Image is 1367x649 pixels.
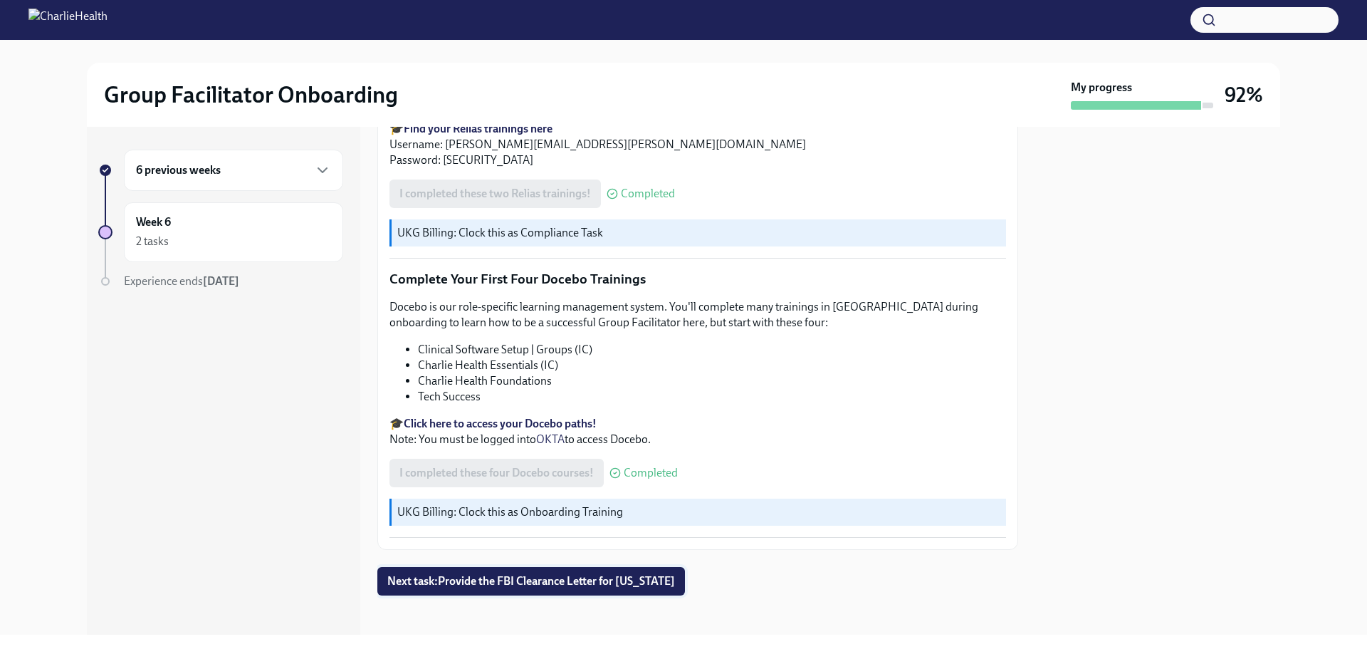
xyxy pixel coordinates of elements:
img: CharlieHealth [28,9,108,31]
div: 2 tasks [136,234,169,249]
a: Find your Relias trainings here [404,122,552,135]
li: Clinical Software Setup | Groups (IC) [418,342,1006,358]
a: Week 62 tasks [98,202,343,262]
h6: 6 previous weeks [136,162,221,178]
h3: 92% [1225,82,1263,108]
p: Docebo is our role-specific learning management system. You'll complete many trainings in [GEOGRA... [389,299,1006,331]
h6: Week 6 [136,214,171,230]
p: 🎓 Username: [PERSON_NAME][EMAIL_ADDRESS][PERSON_NAME][DOMAIN_NAME] Password: [SECURITY_DATA] [389,121,1006,168]
strong: My progress [1071,80,1132,95]
button: Next task:Provide the FBI Clearance Letter for [US_STATE] [377,567,685,596]
a: OKTA [536,432,565,446]
li: Charlie Health Essentials (IC) [418,358,1006,373]
span: Completed [621,188,675,199]
span: Completed [624,467,678,479]
p: 🎓 Note: You must be logged into to access Docebo. [389,416,1006,447]
li: Charlie Health Foundations [418,373,1006,389]
p: UKG Billing: Clock this as Onboarding Training [397,504,1000,520]
span: Experience ends [124,274,239,288]
p: Complete Your First Four Docebo Trainings [389,270,1006,289]
li: Tech Success [418,389,1006,405]
a: Click here to access your Docebo paths! [404,417,597,430]
p: UKG Billing: Clock this as Compliance Task [397,225,1000,241]
div: 6 previous weeks [124,150,343,191]
h2: Group Facilitator Onboarding [104,81,398,109]
strong: [DATE] [203,274,239,288]
span: Next task : Provide the FBI Clearance Letter for [US_STATE] [387,574,675,588]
